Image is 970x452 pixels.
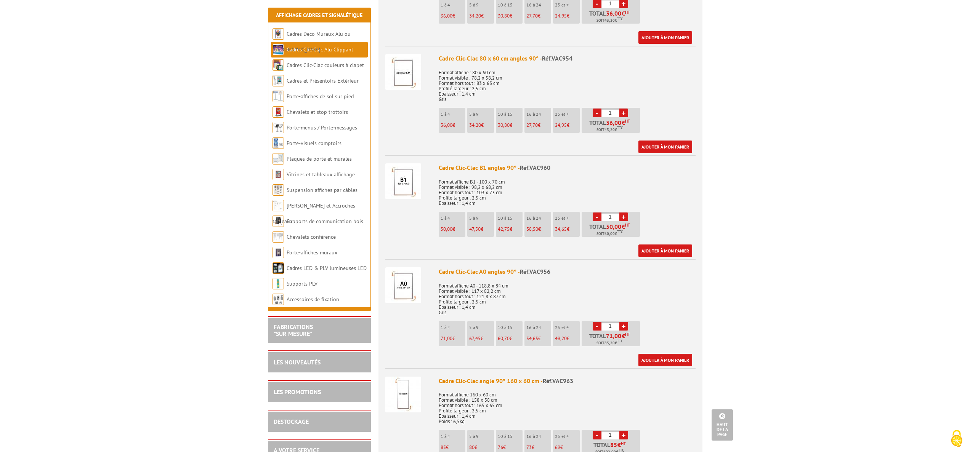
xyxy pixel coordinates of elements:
span: 49,20 [555,335,567,342]
img: Cadre Clic-Clac angle 90° 160 x 60 cm [385,377,421,412]
a: Porte-affiches de sol sur pied [287,93,354,100]
a: Ajouter à mon panier [638,31,692,44]
div: Cadre Clic-Clac angle 90° 160 x 60 cm - [439,377,696,385]
a: - [593,322,601,331]
p: Format affiche 160 x 60 cm Format visible : 158 x 58 cm Format hors tout : 165 x 65 cm Profilé la... [439,387,696,424]
span: 36,00 [606,120,622,126]
span: Réf.VAC960 [520,164,550,171]
img: Cadres Clic-Clac couleurs à clapet [273,59,284,71]
a: Affichage Cadres et Signalétique [276,12,362,19]
p: € [526,336,551,341]
p: Total [584,224,640,237]
a: FABRICATIONS"Sur Mesure" [274,323,313,337]
a: + [619,322,628,331]
span: 67,45 [469,335,481,342]
div: Cadre Clic-Clac B1 angles 90° - [439,163,696,172]
a: - [593,431,601,439]
p: 25 et + [555,325,580,330]
a: - [593,109,601,117]
span: Réf.VAC954 [542,54,572,62]
span: 24,95 [555,13,567,19]
p: 16 à 24 [526,112,551,117]
span: 50,00 [441,226,452,232]
span: 60,70 [498,335,510,342]
p: 1 à 4 [441,112,465,117]
span: € [622,224,625,230]
span: 30,80 [498,13,510,19]
p: 25 et + [555,434,580,439]
div: Cadre Clic-Clac A0 angles 90° - [439,267,696,276]
a: Cadres Clic-Clac Alu Clippant [287,46,353,53]
p: € [441,13,465,19]
a: Porte-visuels comptoirs [287,140,342,147]
sup: HT [625,118,630,124]
p: € [555,123,580,128]
sup: HT [625,332,630,337]
img: Porte-affiches muraux [273,247,284,258]
p: € [555,445,580,450]
p: € [555,227,580,232]
span: 85,20 [604,340,615,346]
p: € [555,336,580,341]
p: € [526,445,551,450]
img: Cadre Clic-Clac B1 angles 90° [385,163,421,199]
p: € [469,13,494,19]
sup: HT [621,441,626,446]
span: 43,20 [604,127,615,133]
p: 25 et + [555,2,580,8]
span: 76 [498,444,503,450]
p: Total [584,333,640,346]
p: Total [584,120,640,133]
a: Accessoires de fixation [287,296,339,303]
p: 10 à 15 [498,434,523,439]
p: € [498,123,523,128]
a: Haut de la page [712,409,733,441]
p: 25 et + [555,112,580,117]
a: Porte-affiches muraux [287,249,337,256]
span: Réf.VAC963 [543,377,573,385]
img: Cadre Clic-Clac 80 x 60 cm angles 90° [385,54,421,90]
span: 24,95 [555,122,567,128]
p: € [469,445,494,450]
p: 5 à 9 [469,216,494,221]
img: Porte-menus / Porte-messages [273,122,284,133]
span: 36,00 [606,10,622,16]
span: 34,20 [469,122,481,128]
p: 1 à 4 [441,2,465,8]
p: 10 à 15 [498,2,523,8]
a: + [619,212,628,221]
p: 16 à 24 [526,216,551,221]
img: Plaques de porte et murales [273,153,284,165]
p: € [526,227,551,232]
img: Cadre Clic-Clac A0 angles 90° [385,267,421,303]
img: Chevalets et stop trottoirs [273,106,284,118]
div: Cadre Clic-Clac 80 x 60 cm angles 90° - [439,54,696,63]
img: Cadres LED & PLV lumineuses LED [273,262,284,274]
img: Supports PLV [273,278,284,289]
p: 10 à 15 [498,325,523,330]
span: 43,20 [604,18,615,24]
sup: HT [625,222,630,228]
button: Cookies (fenêtre modale) [943,426,970,452]
p: Format affiche B1 - 100 x 70 cm Format visible : 98,2 x 68,2 cm Format hors tout : 103 x 73 cm Pr... [439,174,696,206]
a: LES NOUVEAUTÉS [274,358,321,366]
a: Porte-menus / Porte-messages [287,124,357,131]
a: Supports PLV [287,280,317,287]
img: Chevalets conférence [273,231,284,243]
p: 16 à 24 [526,2,551,8]
p: 10 à 15 [498,216,523,221]
span: 34,20 [469,13,481,19]
span: Soit € [596,18,623,24]
a: Cadres LED & PLV lumineuses LED [287,265,367,272]
span: 54,65 [526,335,538,342]
p: € [526,13,551,19]
span: 85 [610,442,617,448]
a: + [619,109,628,117]
span: Réf.VAC956 [520,268,550,275]
p: € [526,123,551,128]
p: € [441,123,465,128]
img: Suspension affiches par câbles [273,184,284,196]
p: € [498,227,523,232]
sup: TTC [617,230,623,234]
span: 27,70 [526,122,538,128]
